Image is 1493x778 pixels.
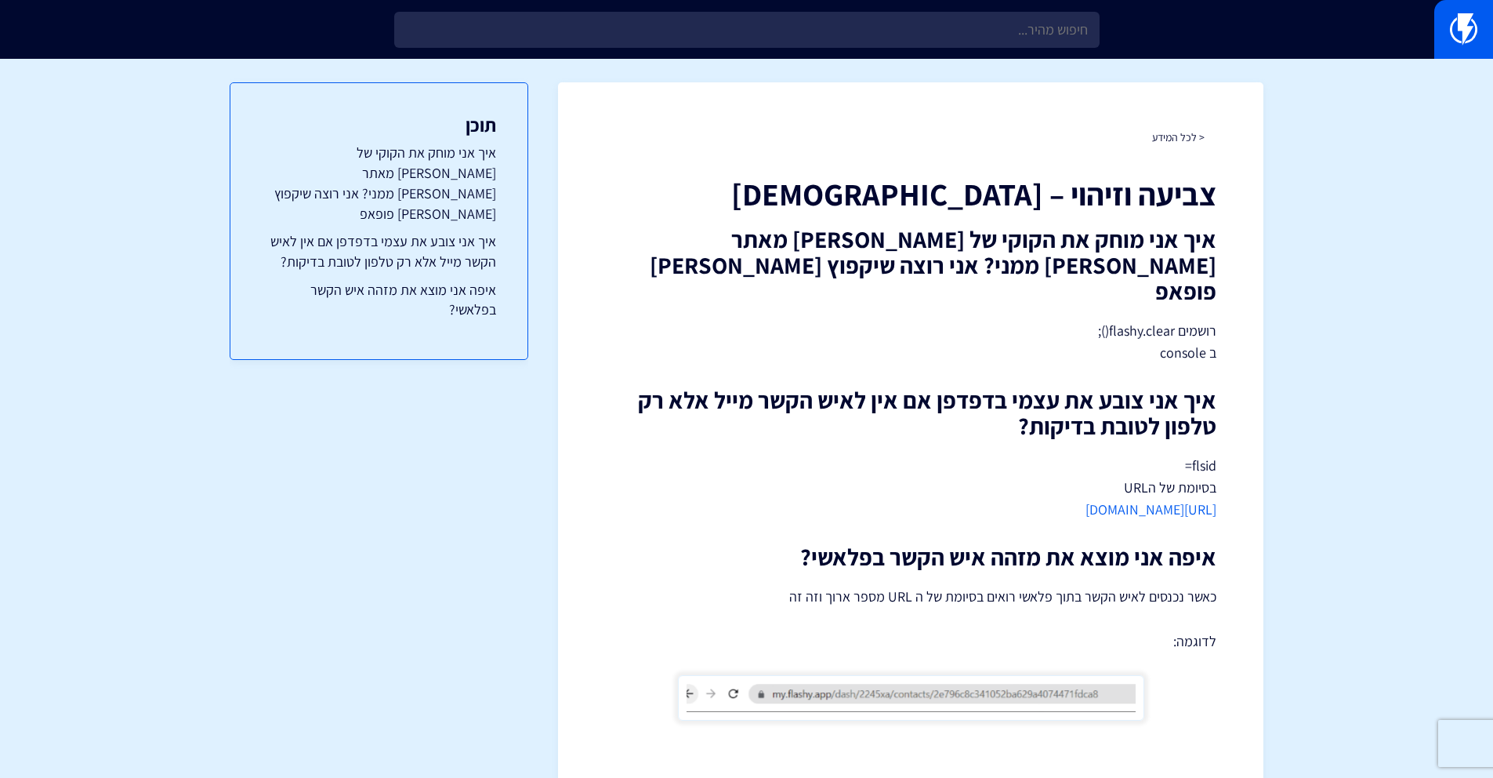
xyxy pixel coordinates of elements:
h3: תוכן [262,115,496,135]
h1: צביעה וזיהוי – [DEMOGRAPHIC_DATA] [605,176,1216,211]
p: לדוגמה: [605,631,1216,652]
input: חיפוש מהיר... [394,12,1100,48]
p: רושמים flashy.clear(); ב console [605,320,1216,364]
p: flsid= בסיומת של הURL [605,455,1216,521]
a: איך אני מוחק את הקוקי של [PERSON_NAME] מאתר [PERSON_NAME] ממני? אני רוצה שיקפוץ [PERSON_NAME] פופאפ [262,143,496,224]
h2: איך אני צובע את עצמי בדפדפן אם אין לאיש הקשר מייל אלא רק טלפון לטובת בדיקות? [605,387,1216,439]
a: איפה אני מוצא את מזהה איש הקשר בפלאשי? [262,280,496,320]
a: < לכל המידע [1152,130,1205,144]
h2: איך אני מוחק את הקוקי של [PERSON_NAME] מאתר [PERSON_NAME] ממני? אני רוצה שיקפוץ [PERSON_NAME] פופאפ [605,227,1216,304]
a: [URL][DOMAIN_NAME] [1085,500,1216,518]
h2: איפה אני מוצא את מזהה איש הקשר בפלאשי? [605,544,1216,570]
p: כאשר נכנסים לאיש הקשר בתוך פלאשי רואים בסיומת של ה URL מספר ארוך וזה זה [605,586,1216,608]
a: איך אני צובע את עצמי בדפדפן אם אין לאיש הקשר מייל אלא רק טלפון לטובת בדיקות? [262,231,496,271]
